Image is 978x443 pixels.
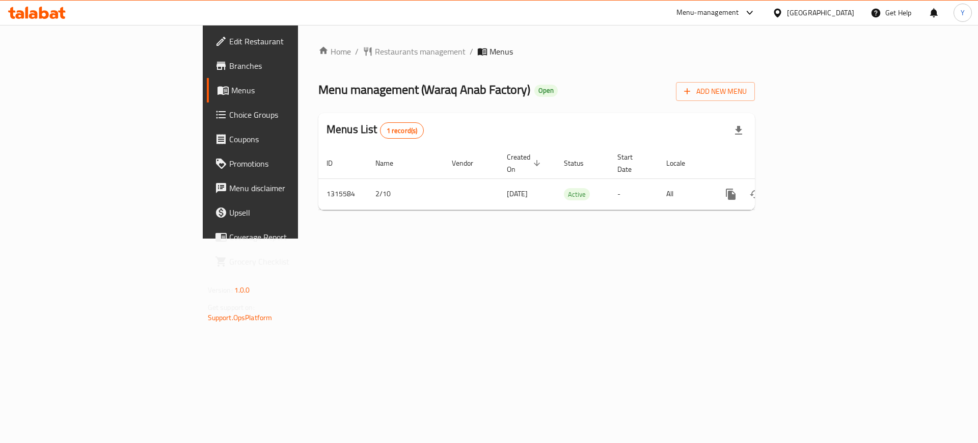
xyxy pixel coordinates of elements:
span: Restaurants management [375,45,466,58]
span: Version: [208,283,233,297]
span: Menu management ( Waraq Anab Factory ) [318,78,530,101]
span: Promotions [229,158,358,170]
button: Add New Menu [676,82,755,101]
table: enhanced table [318,148,825,210]
nav: breadcrumb [318,45,755,58]
span: Choice Groups [229,109,358,121]
span: Status [564,157,597,169]
a: Upsell [207,200,366,225]
span: [DATE] [507,187,528,200]
span: Branches [229,60,358,72]
div: Total records count [380,122,424,139]
a: Grocery Checklist [207,249,366,274]
span: Menus [231,84,358,96]
div: Open [534,85,558,97]
span: Created On [507,151,544,175]
span: ID [327,157,346,169]
span: Get support on: [208,301,255,314]
a: Restaurants management [363,45,466,58]
a: Menus [207,78,366,102]
a: Edit Restaurant [207,29,366,54]
button: more [719,182,743,206]
span: Name [375,157,406,169]
td: All [658,178,711,210]
td: - [609,178,658,210]
li: / [470,45,473,58]
span: Y [961,7,965,18]
span: Edit Restaurant [229,35,358,47]
button: Change Status [743,182,768,206]
span: 1 record(s) [381,126,424,136]
div: Menu-management [676,7,739,19]
a: Coverage Report [207,225,366,249]
a: Promotions [207,151,366,176]
a: Branches [207,54,366,78]
a: Support.OpsPlatform [208,311,273,324]
span: 1.0.0 [234,283,250,297]
th: Actions [711,148,825,179]
h2: Menus List [327,122,424,139]
span: Add New Menu [684,85,747,98]
a: Menu disclaimer [207,176,366,200]
span: Start Date [617,151,646,175]
span: Coverage Report [229,231,358,243]
div: [GEOGRAPHIC_DATA] [787,7,854,18]
span: Vendor [452,157,486,169]
a: Choice Groups [207,102,366,127]
span: Active [564,189,590,200]
a: Coupons [207,127,366,151]
div: Export file [726,118,751,143]
span: Menu disclaimer [229,182,358,194]
span: Grocery Checklist [229,255,358,268]
span: Open [534,86,558,95]
span: Upsell [229,206,358,219]
span: Menus [490,45,513,58]
span: Locale [666,157,698,169]
td: 2/10 [367,178,444,210]
span: Coupons [229,133,358,145]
